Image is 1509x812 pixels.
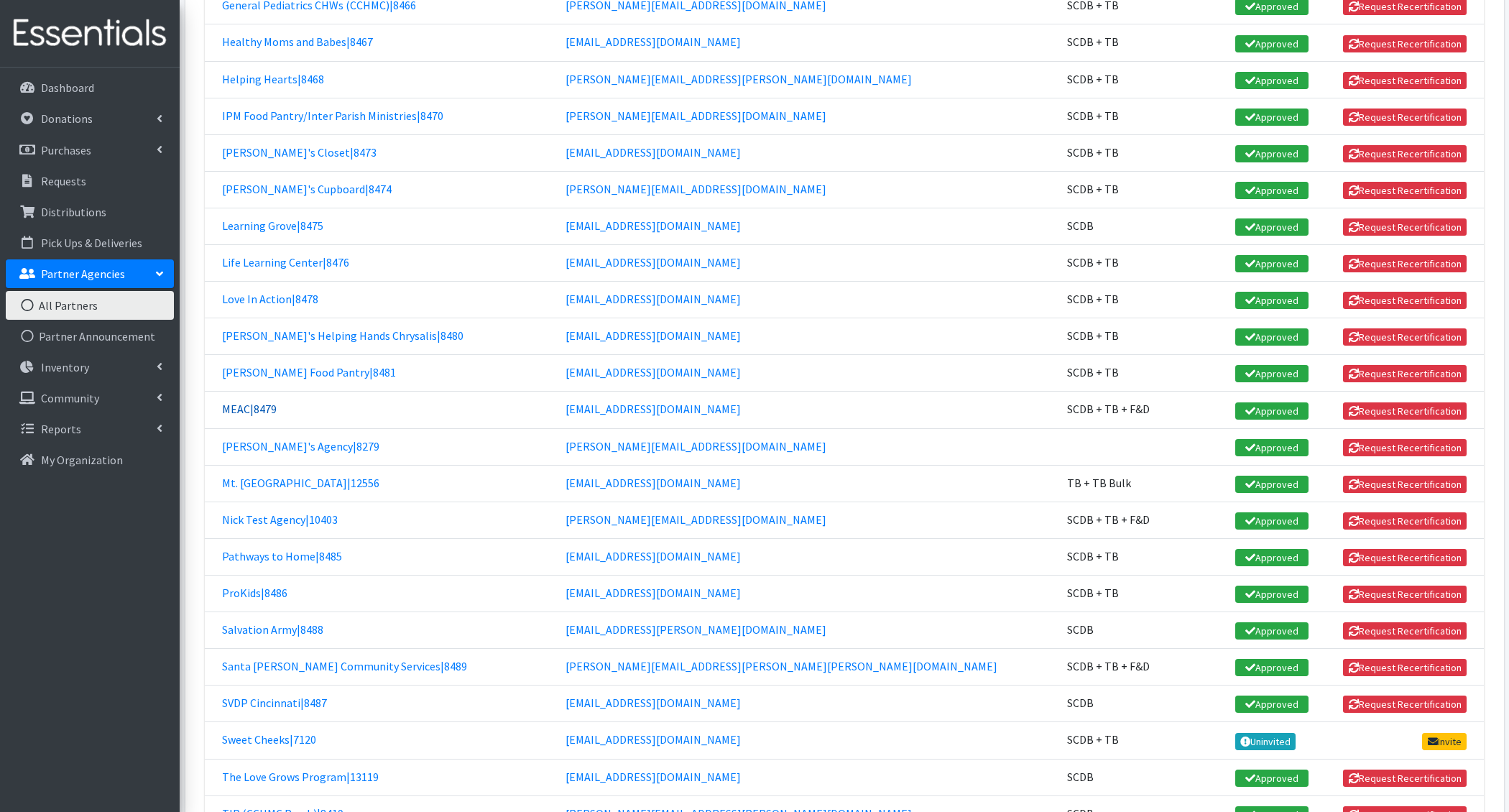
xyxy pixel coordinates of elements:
[1343,659,1467,676] button: Request Recertification
[1235,770,1309,787] a: Approved
[6,446,174,474] a: My Organization
[222,696,327,710] a: SVDP Cincinnati|8487
[1235,35,1309,52] a: Approved
[222,109,443,123] a: IPM Food Pantry/Inter Parish Ministries|8470
[222,476,379,490] a: Mt. [GEOGRAPHIC_DATA]|12556
[41,111,93,126] p: Donations
[1058,171,1170,208] td: SCDB + TB
[6,136,174,165] a: Purchases
[1343,218,1467,236] button: Request Recertification
[566,328,741,343] a: [EMAIL_ADDRESS][DOMAIN_NAME]
[1422,733,1467,750] a: Invite
[1235,549,1309,566] a: Approved
[222,34,373,49] a: Healthy Moms and Babes|8467
[222,145,377,160] a: [PERSON_NAME]'s Closet|8473
[1235,218,1309,236] a: Approved
[222,770,379,784] a: The Love Grows Program|13119
[1235,622,1309,640] a: Approved
[41,236,142,250] p: Pick Ups & Deliveries
[1235,512,1309,530] a: Approved
[1235,328,1309,346] a: Approved
[566,476,741,490] a: [EMAIL_ADDRESS][DOMAIN_NAME]
[1235,72,1309,89] a: Approved
[41,360,89,374] p: Inventory
[6,9,174,57] img: HumanEssentials
[6,73,174,102] a: Dashboard
[1058,245,1170,282] td: SCDB + TB
[6,322,174,351] a: Partner Announcement
[1058,759,1170,795] td: SCDB
[566,732,741,747] a: [EMAIL_ADDRESS][DOMAIN_NAME]
[1343,328,1467,346] button: Request Recertification
[222,659,467,673] a: Santa [PERSON_NAME] Community Services|8489
[222,402,277,416] a: MEAC|8479
[222,328,463,343] a: [PERSON_NAME]'s Helping Hands Chrysalis|8480
[1343,182,1467,199] button: Request Recertification
[6,259,174,288] a: Partner Agencies
[222,512,338,527] a: Nick Test Agency|10403
[1058,502,1170,538] td: SCDB + TB + F&D
[6,291,174,320] a: All Partners
[1235,182,1309,199] a: Approved
[1235,109,1309,126] a: Approved
[6,229,174,257] a: Pick Ups & Deliveries
[1343,145,1467,162] button: Request Recertification
[1343,72,1467,89] button: Request Recertification
[6,167,174,195] a: Requests
[1235,696,1309,713] a: Approved
[1058,465,1170,502] td: TB + TB Bulk
[1058,686,1170,722] td: SCDB
[222,586,287,600] a: ProKids|8486
[222,549,342,563] a: Pathways to Home|8485
[566,365,741,379] a: [EMAIL_ADDRESS][DOMAIN_NAME]
[1343,549,1467,566] button: Request Recertification
[566,34,741,49] a: [EMAIL_ADDRESS][DOMAIN_NAME]
[566,549,741,563] a: [EMAIL_ADDRESS][DOMAIN_NAME]
[566,402,741,416] a: [EMAIL_ADDRESS][DOMAIN_NAME]
[1343,255,1467,272] button: Request Recertification
[566,439,826,453] a: [PERSON_NAME][EMAIL_ADDRESS][DOMAIN_NAME]
[1235,402,1309,420] a: Approved
[566,586,741,600] a: [EMAIL_ADDRESS][DOMAIN_NAME]
[1058,392,1170,428] td: SCDB + TB + F&D
[222,732,316,747] a: Sweet Cheeks|7120
[1343,365,1467,382] button: Request Recertification
[566,659,997,673] a: [PERSON_NAME][EMAIL_ADDRESS][PERSON_NAME][PERSON_NAME][DOMAIN_NAME]
[566,145,741,160] a: [EMAIL_ADDRESS][DOMAIN_NAME]
[1235,476,1309,493] a: Approved
[1343,109,1467,126] button: Request Recertification
[1343,696,1467,713] button: Request Recertification
[1058,98,1170,134] td: SCDB + TB
[1058,649,1170,686] td: SCDB + TB + F&D
[41,453,123,467] p: My Organization
[41,267,125,281] p: Partner Agencies
[1058,722,1170,759] td: SCDB + TB
[1235,586,1309,603] a: Approved
[1343,586,1467,603] button: Request Recertification
[1343,439,1467,456] button: Request Recertification
[1058,208,1170,244] td: SCDB
[1058,576,1170,612] td: SCDB + TB
[1343,476,1467,493] button: Request Recertification
[1058,134,1170,171] td: SCDB + TB
[1058,318,1170,355] td: SCDB + TB
[1235,255,1309,272] a: Approved
[1058,538,1170,575] td: SCDB + TB
[1343,292,1467,309] button: Request Recertification
[566,182,826,196] a: [PERSON_NAME][EMAIL_ADDRESS][DOMAIN_NAME]
[566,109,826,123] a: [PERSON_NAME][EMAIL_ADDRESS][DOMAIN_NAME]
[41,422,81,436] p: Reports
[222,255,349,269] a: Life Learning Center|8476
[566,218,741,233] a: [EMAIL_ADDRESS][DOMAIN_NAME]
[566,72,912,86] a: [PERSON_NAME][EMAIL_ADDRESS][PERSON_NAME][DOMAIN_NAME]
[1343,770,1467,787] button: Request Recertification
[222,218,323,233] a: Learning Grove|8475
[566,622,826,637] a: [EMAIL_ADDRESS][PERSON_NAME][DOMAIN_NAME]
[1235,439,1309,456] a: Approved
[1058,612,1170,649] td: SCDB
[41,143,91,157] p: Purchases
[566,696,741,710] a: [EMAIL_ADDRESS][DOMAIN_NAME]
[222,182,392,196] a: [PERSON_NAME]'s Cupboard|8474
[1235,733,1296,750] a: Uninvited
[566,512,826,527] a: [PERSON_NAME][EMAIL_ADDRESS][DOMAIN_NAME]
